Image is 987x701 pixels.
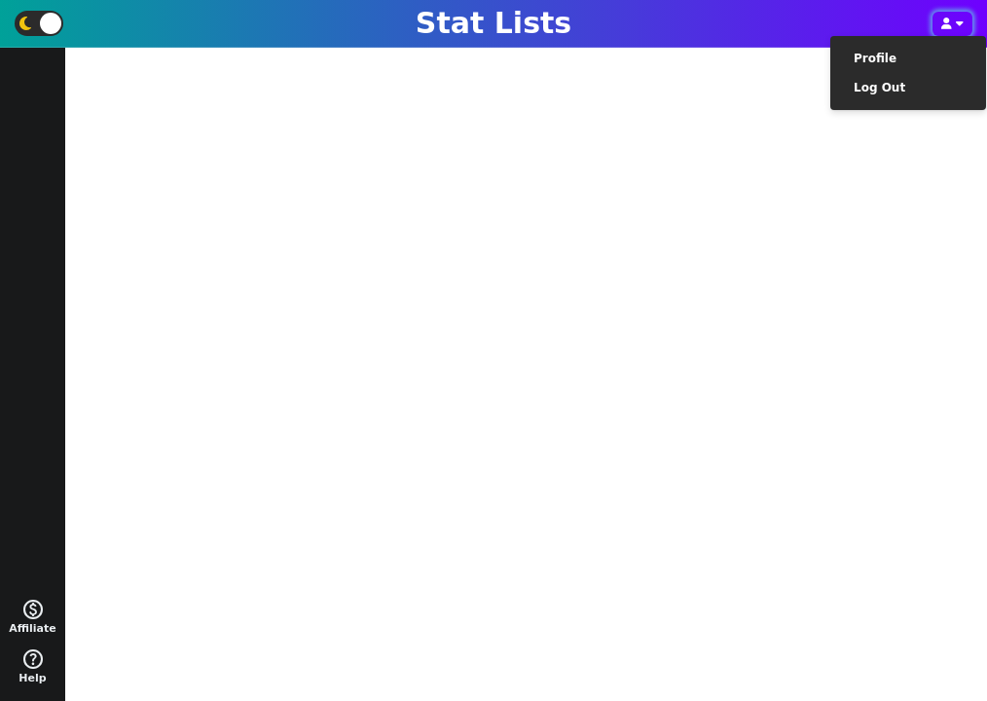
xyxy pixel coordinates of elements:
li: Profile [830,44,986,73]
span: help [21,647,45,671]
span: monetization_on [21,598,45,621]
ul: Menu [830,36,986,110]
h1: Stat Lists [416,6,571,41]
li: Log Out [830,73,986,102]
